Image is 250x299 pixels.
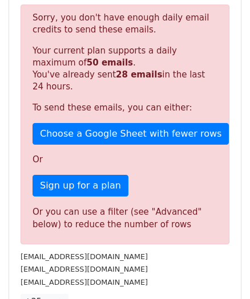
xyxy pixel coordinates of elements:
[33,12,217,36] p: Sorry, you don't have enough daily email credits to send these emails.
[33,123,229,145] a: Choose a Google Sheet with fewer rows
[116,69,162,80] strong: 28 emails
[21,265,148,273] small: [EMAIL_ADDRESS][DOMAIN_NAME]
[33,175,128,196] a: Sign up for a plan
[33,45,217,93] p: Your current plan supports a daily maximum of . You've already sent in the last 24 hours.
[21,278,148,286] small: [EMAIL_ADDRESS][DOMAIN_NAME]
[87,58,133,68] strong: 50 emails
[33,102,217,114] p: To send these emails, you can either:
[193,244,250,299] iframe: Chat Widget
[33,206,217,231] div: Or you can use a filter (see "Advanced" below) to reduce the number of rows
[21,252,148,261] small: [EMAIL_ADDRESS][DOMAIN_NAME]
[33,154,217,166] p: Or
